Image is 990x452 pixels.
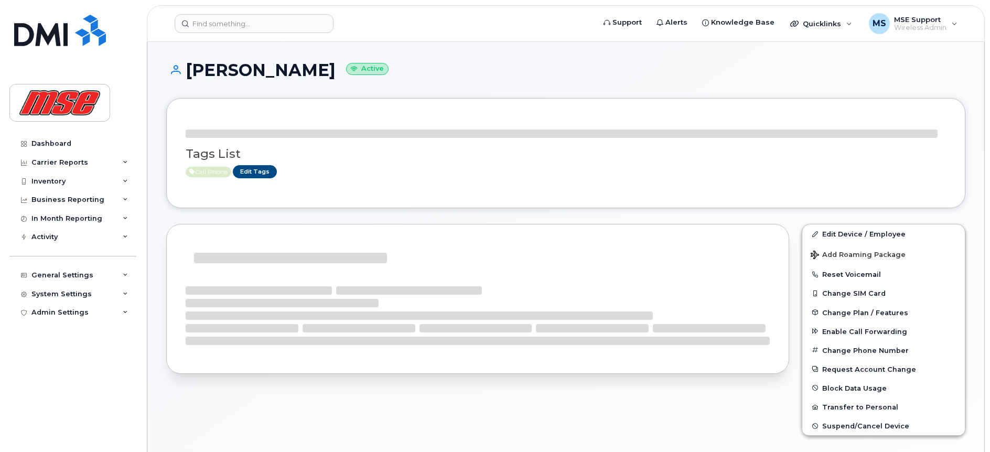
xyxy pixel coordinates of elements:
[802,322,965,341] button: Enable Call Forwarding
[802,224,965,243] a: Edit Device / Employee
[346,63,389,75] small: Active
[186,147,946,160] h3: Tags List
[822,422,909,430] span: Suspend/Cancel Device
[802,416,965,435] button: Suspend/Cancel Device
[802,265,965,284] button: Reset Voicemail
[166,61,965,79] h1: [PERSON_NAME]
[802,360,965,379] button: Request Account Change
[811,251,906,261] span: Add Roaming Package
[802,341,965,360] button: Change Phone Number
[186,167,231,177] span: Active
[822,327,907,335] span: Enable Call Forwarding
[802,379,965,397] button: Block Data Usage
[822,308,908,316] span: Change Plan / Features
[233,165,277,178] a: Edit Tags
[802,284,965,303] button: Change SIM Card
[802,397,965,416] button: Transfer to Personal
[802,243,965,265] button: Add Roaming Package
[802,303,965,322] button: Change Plan / Features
